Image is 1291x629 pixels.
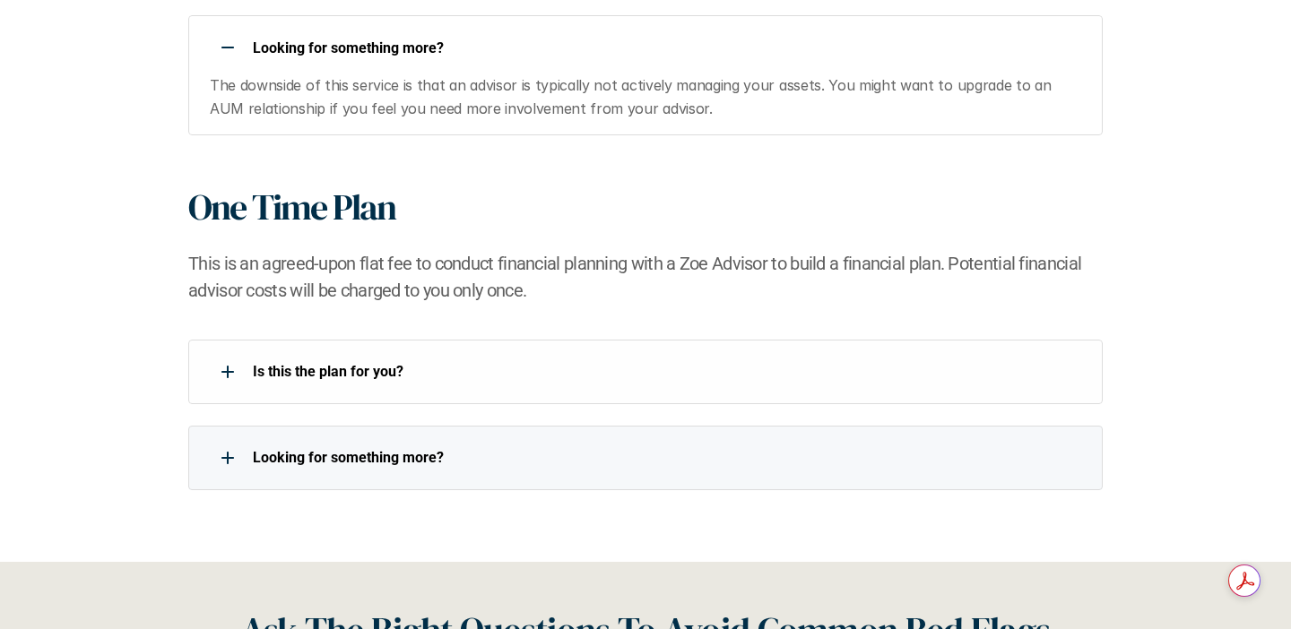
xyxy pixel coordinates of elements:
p: Is this the plan for you?​ [253,363,1079,380]
h2: This is an agreed-upon flat fee to conduct financial planning with a Zoe Advisor to build a finan... [188,250,1103,304]
h1: One Time Plan [188,185,395,228]
p: Looking for something more?​ [253,39,1079,56]
p: The downside of this service is that an advisor is typically not actively managing your assets. Y... [210,74,1080,120]
p: Looking for something more?​ [253,449,1079,466]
